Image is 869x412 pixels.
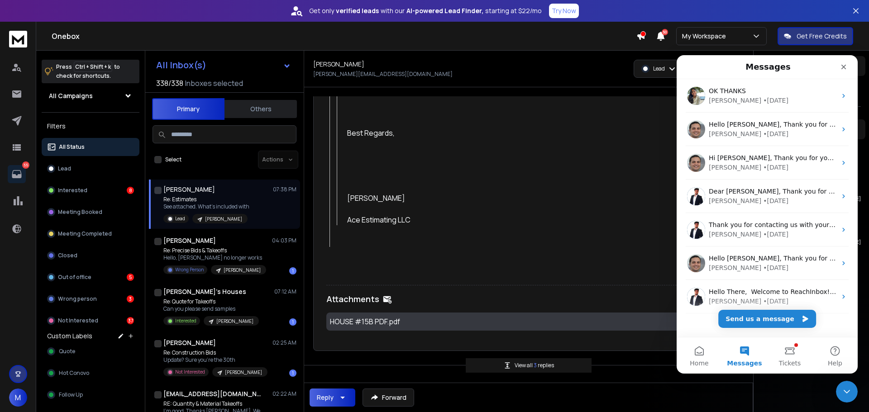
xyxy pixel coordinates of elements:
[163,236,216,245] h1: [PERSON_NAME]
[163,196,249,203] p: Re: Estimates
[42,160,139,178] button: Lead
[49,91,93,100] h1: All Campaigns
[13,305,32,311] span: Home
[32,233,256,240] span: Hello There, ​﻿ ﻿Welcome to ReachInbox! ​﻿ ﻿How can we assist you [DATE]?
[42,203,139,221] button: Meeting Booked
[175,266,204,273] p: Wrong Person
[58,165,71,172] p: Lead
[274,288,296,295] p: 07:12 AM
[163,247,266,254] p: Re: Precise Bids & Takeoffs
[42,312,139,330] button: Not Interested37
[10,199,29,217] img: Profile image for Raj
[330,316,534,327] p: HOUSE #15B PDF.pdf
[156,78,183,89] span: 338 / 338
[175,369,205,375] p: Not Interested
[42,138,139,156] button: All Status
[152,98,224,120] button: Primary
[163,356,267,364] p: Update? Sure you're the 30th
[163,349,267,356] p: Re: Construction Bids
[8,165,26,183] a: 55
[797,32,847,41] p: Get Free Credits
[32,175,85,184] div: [PERSON_NAME]
[136,282,181,318] button: Help
[151,305,166,311] span: Help
[149,56,298,74] button: All Inbox(s)
[10,132,29,150] img: Profile image for Tanish
[163,400,267,407] p: RE: Quantity & Material Takeoffs
[102,305,124,311] span: Tickets
[309,6,542,15] p: Get only with our starting at $22/mo
[9,388,27,407] button: M
[175,215,185,222] p: Lead
[32,66,678,73] span: Hello [PERSON_NAME], Thank you for reaching out to [GEOGRAPHIC_DATA]. Could you please provide us...
[175,317,196,324] p: Interested
[163,287,246,296] h1: [PERSON_NAME]'s Houses
[326,293,379,305] h1: Attachments
[185,78,243,89] h3: Inboxes selected
[50,305,85,311] span: Messages
[58,295,97,303] p: Wrong person
[272,339,296,346] p: 02:25 AM
[313,71,453,78] p: [PERSON_NAME][EMAIL_ADDRESS][DOMAIN_NAME]
[59,391,83,398] span: Follow Up
[515,362,554,369] p: View all replies
[224,99,297,119] button: Others
[56,62,120,81] p: Press to check for shortcuts.
[363,388,414,407] button: Forward
[42,246,139,265] button: Closed
[42,120,139,133] h3: Filters
[163,389,263,398] h1: [EMAIL_ADDRESS][DOMAIN_NAME]
[42,87,139,105] button: All Campaigns
[59,348,75,355] span: Quote
[42,181,139,199] button: Interested8
[272,237,296,244] p: 04:03 PM
[313,60,364,69] h1: [PERSON_NAME]
[10,232,29,251] img: Profile image for Tanish
[272,390,296,398] p: 02:22 AM
[86,108,112,117] div: • [DATE]
[549,4,579,18] button: Try Now
[205,216,242,223] p: [PERSON_NAME]
[32,74,85,84] div: [PERSON_NAME]
[406,6,483,15] strong: AI-powered Lead Finder,
[163,298,259,305] p: Re: Quote for Takeoffs
[163,254,266,261] p: Hello, [PERSON_NAME] no longer works
[289,267,296,275] div: 1
[836,381,858,403] iframe: Intercom live chat
[336,6,379,15] strong: verified leads
[58,274,91,281] p: Out of office
[45,282,91,318] button: Messages
[127,274,134,281] div: 5
[86,74,112,84] div: • [DATE]
[86,242,112,251] div: • [DATE]
[163,338,216,347] h1: [PERSON_NAME]
[42,255,139,273] button: Send us a message
[317,393,334,402] div: Reply
[347,128,395,138] span: Best Regards,
[59,369,89,377] span: Hot Conovo
[86,208,112,218] div: • [DATE]
[156,61,206,70] h1: All Inbox(s)
[10,166,29,184] img: Profile image for Tanish
[42,386,139,404] button: Follow Up
[552,6,576,15] p: Try Now
[59,143,85,151] p: All Status
[778,27,853,45] button: Get Free Credits
[58,187,87,194] p: Interested
[42,364,139,382] button: Hot Conovo
[224,267,261,274] p: [PERSON_NAME]
[662,29,668,35] span: 50
[42,268,139,286] button: Out of office5
[47,331,92,341] h3: Custom Labels
[58,252,77,259] p: Closed
[32,141,85,151] div: [PERSON_NAME]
